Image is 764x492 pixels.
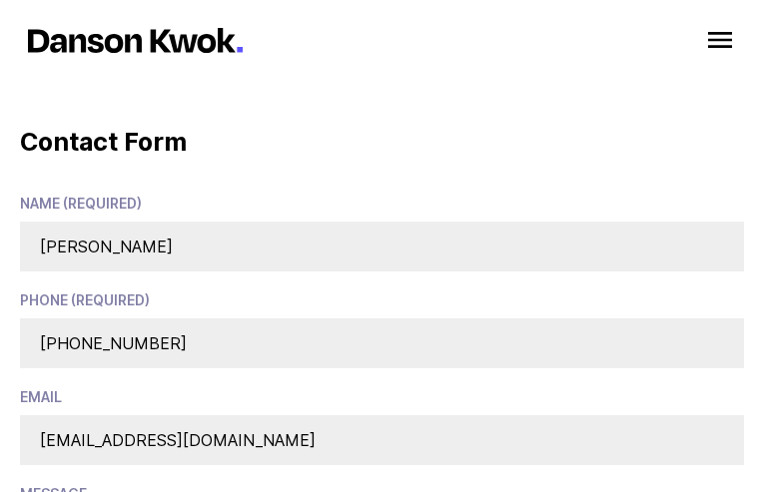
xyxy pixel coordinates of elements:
[20,195,744,212] span: Name (required)
[20,415,744,465] input: Email
[28,28,243,53] img: logo-horizontal.f5b67f0.svg
[20,291,744,308] span: Phone (required)
[20,222,744,271] input: Name (required)
[20,388,744,405] span: Email
[20,130,744,155] h2: Contact Form
[20,318,744,368] input: Phone (required)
